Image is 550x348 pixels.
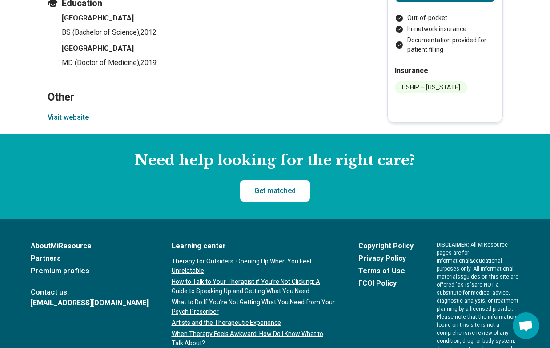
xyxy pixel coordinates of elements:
[31,287,149,298] span: Contact us:
[395,81,467,93] li: DSHIP – [US_STATE]
[395,13,495,54] ul: Payment options
[31,266,149,276] a: Premium profiles
[437,242,468,248] span: DISCLAIMER
[48,69,359,105] h2: Other
[358,266,414,276] a: Terms of Use
[172,318,335,328] a: Artists and the Therapeutic Experience
[395,24,495,34] li: In-network insurance
[172,298,335,316] a: What to Do If You’re Not Getting What You Need from Your Psych Prescriber
[62,13,359,24] h4: [GEOGRAPHIC_DATA]
[395,13,495,23] li: Out-of-pocket
[31,298,149,308] a: [EMAIL_ADDRESS][DOMAIN_NAME]
[62,57,359,68] p: MD (Doctor of Medicine) , 2019
[172,277,335,296] a: How to Talk to Your Therapist if You’re Not Clicking: A Guide to Speaking Up and Getting What You...
[513,312,539,339] div: Open chat
[395,65,495,76] h2: Insurance
[31,253,149,264] a: Partners
[31,241,149,251] a: AboutMiResource
[358,278,414,289] a: FCOI Policy
[358,253,414,264] a: Privacy Policy
[172,329,335,348] a: When Therapy Feels Awkward: How Do I Know What to Talk About?
[62,43,359,54] h4: [GEOGRAPHIC_DATA]
[395,36,495,54] li: Documentation provided for patient filling
[7,151,543,170] h2: Need help looking for the right care?
[172,257,335,275] a: Therapy for Outsiders: Opening Up When You Feel Unrelatable
[358,241,414,251] a: Copyright Policy
[62,27,359,38] p: BS (Bachelor of Science) , 2012
[48,112,89,123] button: Visit website
[172,241,335,251] a: Learning center
[240,180,310,202] a: Get matched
